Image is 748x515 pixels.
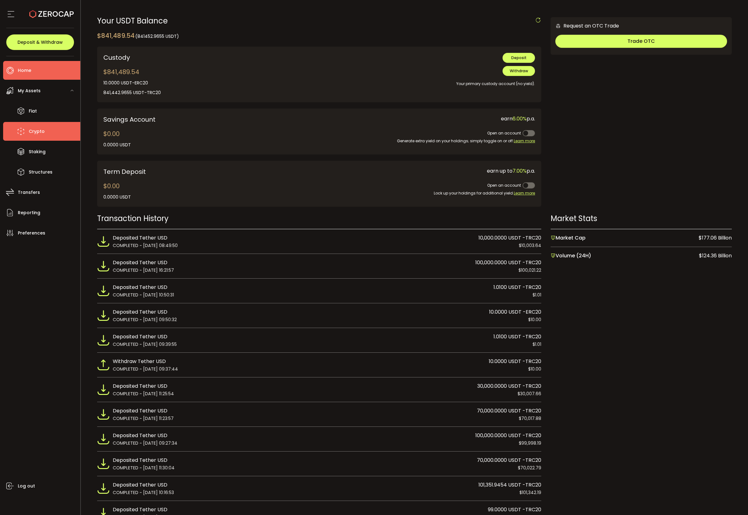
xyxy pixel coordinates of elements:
iframe: Chat Widget [717,485,748,515]
span: Withdraw Tether USD [113,357,166,366]
span: Deposit & Withdraw [17,40,63,44]
div: Savings Account [103,115,315,124]
span: Home [18,66,31,75]
span: Structures [29,168,52,177]
span: Learn more [514,190,535,196]
div: Term Deposit [103,167,276,176]
span: earn up to p.a. [487,167,535,174]
div: 0.0000 USDT [103,194,131,200]
span: 100,000.0000 USDT -TRC20 [475,259,541,267]
span: Crypto [29,127,45,136]
span: $10.00 [528,366,541,372]
span: 70,000.0000 USDT -TRC20 [477,407,541,415]
span: COMPLETED ~ [DATE] 10:50:31 [113,291,174,298]
span: COMPLETED ~ [DATE] 09:37:44 [113,366,178,372]
span: $124.36 Billion [699,252,732,260]
span: My Assets [18,86,41,95]
button: Deposit [503,53,535,63]
div: Custody [103,53,276,62]
span: (841452.9655 USDT) [135,33,179,39]
div: 841,442.9655 USDT-TRC20 [103,89,161,96]
span: COMPLETED ~ [DATE] 16:21:57 [113,267,174,274]
button: Withdraw [503,66,535,76]
span: Deposited Tether USD [113,506,167,514]
span: Deposited Tether USD [113,333,167,341]
span: Deposited Tether USD [113,407,167,415]
span: Deposited Tether USD [113,259,167,267]
span: Fiat [29,107,37,116]
span: earn p.a. [501,115,535,122]
div: Request an OTC Trade [551,22,619,30]
div: Transaction History [97,213,542,224]
span: Deposited Tether USD [113,456,167,464]
span: Deposited Tether USD [113,382,167,390]
span: Volume (24H) [551,252,591,260]
span: COMPLETED ~ [DATE] 09:50:32 [113,316,177,323]
div: $0.00 [103,181,131,200]
span: Transfers [18,188,40,197]
span: Deposit [511,55,527,60]
span: Learn more [514,138,535,144]
span: Market Cap [551,234,586,242]
div: Your primary custody account (no yield). [285,76,535,87]
div: $0.00 [103,129,131,148]
span: Deposited Tether USD [113,283,167,291]
span: $177.06 Billion [699,234,732,242]
div: $841,489.54 [103,67,161,96]
span: 99.0000 USDT -TRC20 [488,506,541,514]
span: COMPLETED ~ [DATE] 10:16:53 [113,489,174,496]
span: Trade OTC [627,38,655,45]
button: Deposit & Withdraw [6,34,74,50]
span: 10.0000 USDT -TRC20 [489,357,541,366]
span: Reporting [18,208,40,217]
span: 101,351.9454 USDT -TRC20 [478,481,541,489]
button: Trade OTC [555,35,727,48]
span: 100,000.0000 USDT -TRC20 [475,432,541,440]
span: 1.0100 USDT -TRC20 [493,333,541,341]
span: COMPLETED ~ [DATE] 09:39:55 [113,341,177,348]
div: $841,489.54 [97,31,179,40]
div: 10.0000 USDT-ERC20 [103,80,161,86]
span: 7.00% [513,167,527,174]
span: Deposited Tether USD [113,432,167,440]
span: $70,022.79 [518,464,541,471]
span: $1.01 [533,291,541,298]
span: $101,342.19 [519,489,541,496]
span: $10.00 [528,316,541,323]
span: Log out [18,482,35,491]
span: Withdraw [510,68,528,73]
span: 10,000.0000 USDT -TRC20 [478,234,541,242]
span: 70,000.0000 USDT -TRC20 [477,456,541,464]
span: $1.01 [533,341,541,348]
span: Open an account [487,130,521,136]
span: $30,007.66 [518,390,541,397]
span: Staking [29,147,46,156]
span: 1.0100 USDT -TRC20 [493,283,541,291]
span: 10.0000 USDT -ERC20 [489,308,541,316]
span: Deposited Tether USD [113,234,167,242]
div: Market Stats [551,213,732,224]
span: Preferences [18,229,45,238]
span: $100,021.22 [518,267,541,274]
span: $70,017.88 [519,415,541,422]
span: COMPLETED ~ [DATE] 11:23:57 [113,415,174,422]
div: Your USDT Balance [97,17,542,25]
div: Generate extra yield on your holdings; simply toggle on or off. [324,138,535,144]
span: 6.00% [513,115,527,122]
span: COMPLETED ~ [DATE] 08:49:50 [113,242,178,249]
img: 6nGpN7MZ9FLuBP83NiajKbTRY4UzlzQtBKtCrLLspmCkSvCZHBKvY3NxgQaT5JnOQREvtQ257bXeeSTueZfAPizblJ+Fe8JwA... [555,23,561,29]
span: Deposited Tether USD [113,308,167,316]
span: 30,000.0000 USDT -TRC20 [477,382,541,390]
span: COMPLETED ~ [DATE] 11:25:54 [113,390,174,397]
span: $99,998.19 [519,440,541,447]
span: COMPLETED ~ [DATE] 09:27:34 [113,440,177,447]
span: Deposited Tether USD [113,481,167,489]
span: Open an account [487,183,521,188]
span: COMPLETED ~ [DATE] 11:30:04 [113,464,175,471]
div: Lock up your holdings for additional yield. [285,190,535,196]
div: 0.0000 USDT [103,142,131,148]
span: $10,003.64 [519,242,541,249]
